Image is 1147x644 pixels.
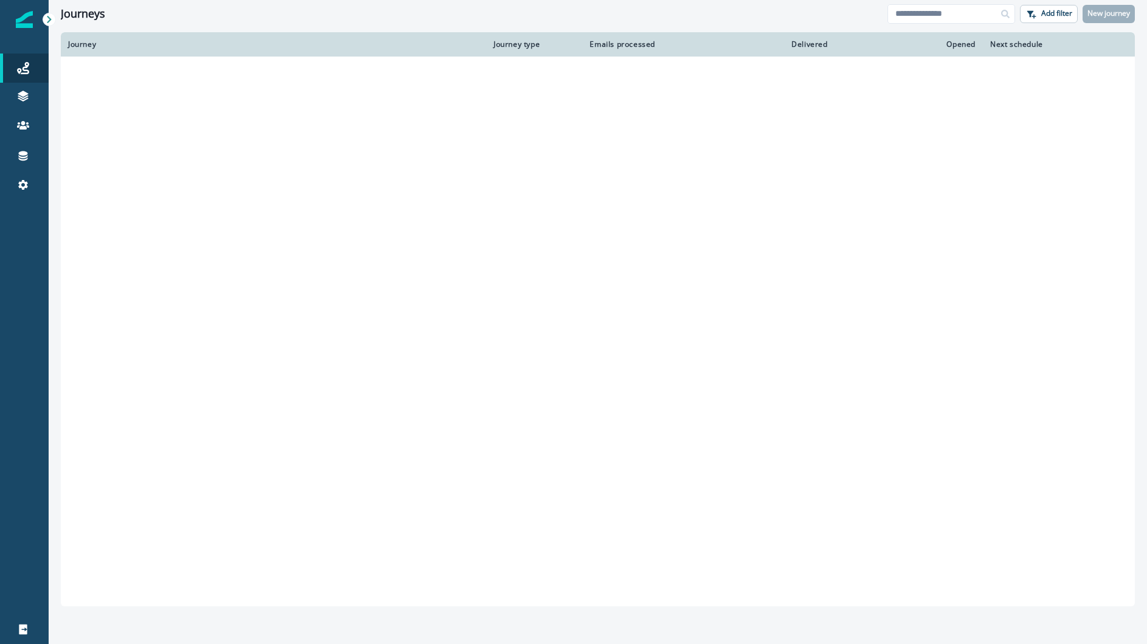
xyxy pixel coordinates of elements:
[1083,5,1135,23] button: New journey
[61,7,105,21] h1: Journeys
[1041,9,1072,18] p: Add filter
[842,40,976,49] div: Opened
[68,40,479,49] div: Journey
[990,40,1097,49] div: Next schedule
[1020,5,1078,23] button: Add filter
[494,40,570,49] div: Journey type
[1087,9,1130,18] p: New journey
[16,11,33,28] img: Inflection
[670,40,828,49] div: Delivered
[585,40,655,49] div: Emails processed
